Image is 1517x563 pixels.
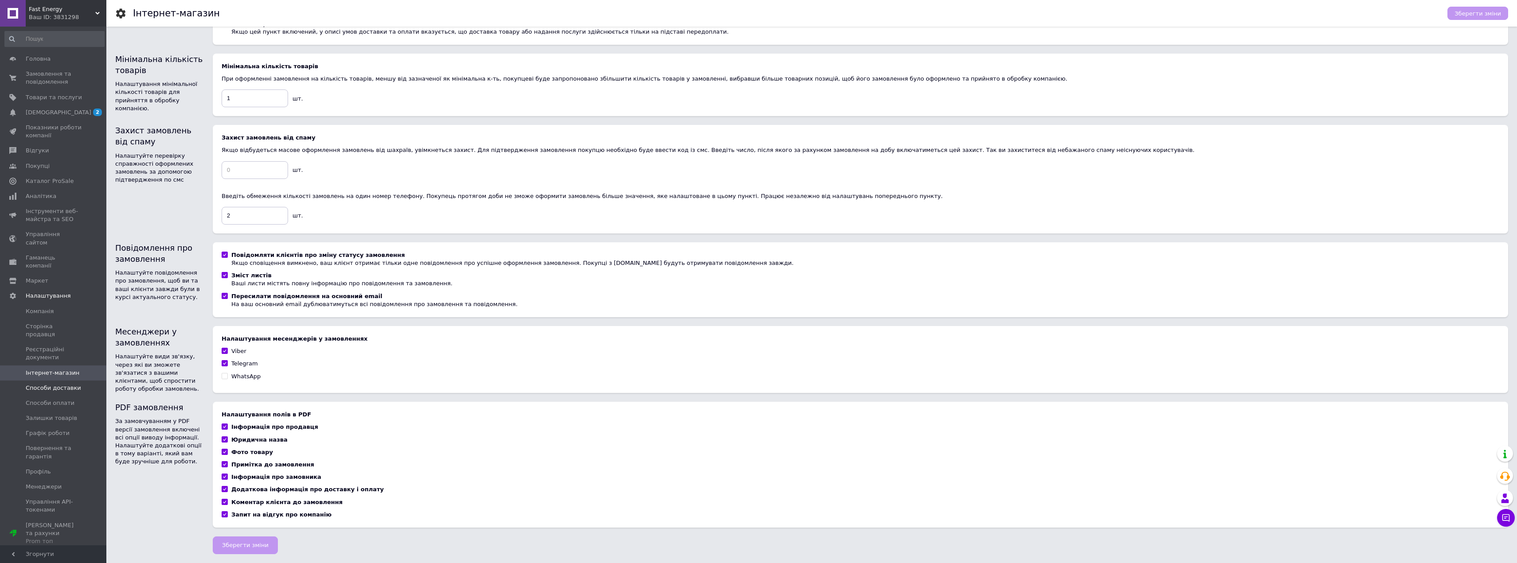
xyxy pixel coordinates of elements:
[231,511,331,518] b: Запит на відгук про компанію
[26,55,51,63] span: Головна
[231,449,273,455] b: Фото товару
[115,125,204,147] div: Захист замовлень від спаму
[231,373,261,381] div: WhatsApp
[26,429,70,437] span: Графік роботи
[26,147,49,155] span: Відгуки
[231,360,258,368] div: Telegram
[222,335,1499,343] div: Налаштування месенджерів у замовленнях
[292,167,303,173] span: шт.
[292,95,303,102] span: шт.
[231,300,518,308] div: На ваш основний email дублюватимуться всі повідомлення про замовлення та повідомлення.
[115,269,204,301] div: Налаштуйте повідомлення про замовлення, щоб ви та ваші клієнти завжди були в курсі актуального ст...
[26,468,51,476] span: Профіль
[26,369,79,377] span: Інтернет-магазин
[222,146,1499,154] div: Якщо відбудеться масове оформлення замовлень від шахраїв, увімкнеться захист. Для підтвердження з...
[231,436,288,443] b: Юридична назва
[26,498,82,514] span: Управління API-токенами
[115,417,204,466] div: За замовчуванням у PDF версії замовлення включені всі опції виводу інформації. Налаштуйте додатко...
[26,307,54,315] span: Компанія
[26,109,91,116] span: [DEMOGRAPHIC_DATA]
[231,280,452,287] div: Ваші листи містять повну інформацію про повідомлення та замовлення.
[26,192,56,200] span: Аналітика
[26,521,82,546] span: [PERSON_NAME] та рахунки
[231,272,272,279] b: Зміст листів
[231,423,318,430] b: Інформація про продавця
[26,277,48,285] span: Маркет
[26,483,62,491] span: Менеджери
[115,152,204,184] div: Налаштуйте перевірку справжності оформлених замовлень за допомогою підтвердження по смс
[26,230,82,246] span: Управління сайтом
[231,499,343,505] b: Коментар клієнта до замовлення
[231,461,314,468] b: Примітка до замовлення
[26,346,82,361] span: Реєстраційні документи
[231,293,382,299] b: Пересилати повідомлення на основний email
[222,207,288,225] input: 0
[292,212,303,219] span: шт.
[115,242,204,264] div: Повідомлення про замовлення
[222,75,1499,83] div: При оформленні замовлення на кількість товарів, меншу від зазначеної як мінімальна к-ть, покупцев...
[115,54,204,76] div: Мінімальна кількість товарів
[29,5,95,13] span: Fast Energy
[26,537,82,545] div: Prom топ
[26,384,81,392] span: Способи доставки
[231,474,321,480] b: Інформація про замовника
[231,259,794,267] div: Якщо сповіщення вимкнено, ваш клієнт отримає тільки одне повідомлення про успішне оформлення замо...
[26,399,74,407] span: Способи оплати
[231,347,246,355] div: Viber
[222,192,1499,200] div: Введіть обмеження кількості замовлень на один номер телефону. Покупець протягом доби не зможе офо...
[222,161,288,179] input: 0
[26,414,77,422] span: Залишки товарів
[133,8,220,19] h1: Інтернет-магазин
[26,93,82,101] span: Товари та послуги
[26,254,82,270] span: Гаманець компанії
[26,322,82,338] span: Сторінка продавця
[26,70,82,86] span: Замовлення та повідомлення
[231,486,384,493] b: Додаткова інформація про доставку і оплату
[1497,509,1515,527] button: Чат з покупцем
[26,162,50,170] span: Покупці
[115,326,204,348] div: Месенджери у замовленнях
[26,292,71,300] span: Налаштування
[115,402,204,413] div: PDF замовлення
[222,89,288,107] input: 0
[231,28,729,36] div: Якщо цей пункт включений, у описі умов доставки та оплати вказується, що доставка товару або нада...
[222,62,1499,70] div: Мінімальна кількість товарів
[222,134,1499,142] div: Захист замовлень від спаму
[26,444,82,460] span: Повернення та гарантія
[231,20,299,27] b: Тільки передоплата
[26,124,82,140] span: Показники роботи компанії
[26,207,82,223] span: Інструменти веб-майстра та SEO
[26,177,74,185] span: Каталог ProSale
[93,109,102,116] span: 2
[231,252,405,258] b: Повідомляти клієнтів про зміну статусу замовлення
[115,353,204,393] div: Налаштуйте види зв'язку, через які ви зможете зв'язатися з вашими клієнтами, щоб спростити роботу...
[29,13,106,21] div: Ваш ID: 3831298
[115,80,204,113] div: Налаштування мінімальної кількості товарів для прийняття в обробку компанією.
[222,411,1499,419] div: Налаштування полів в PDF
[4,31,105,47] input: Пошук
